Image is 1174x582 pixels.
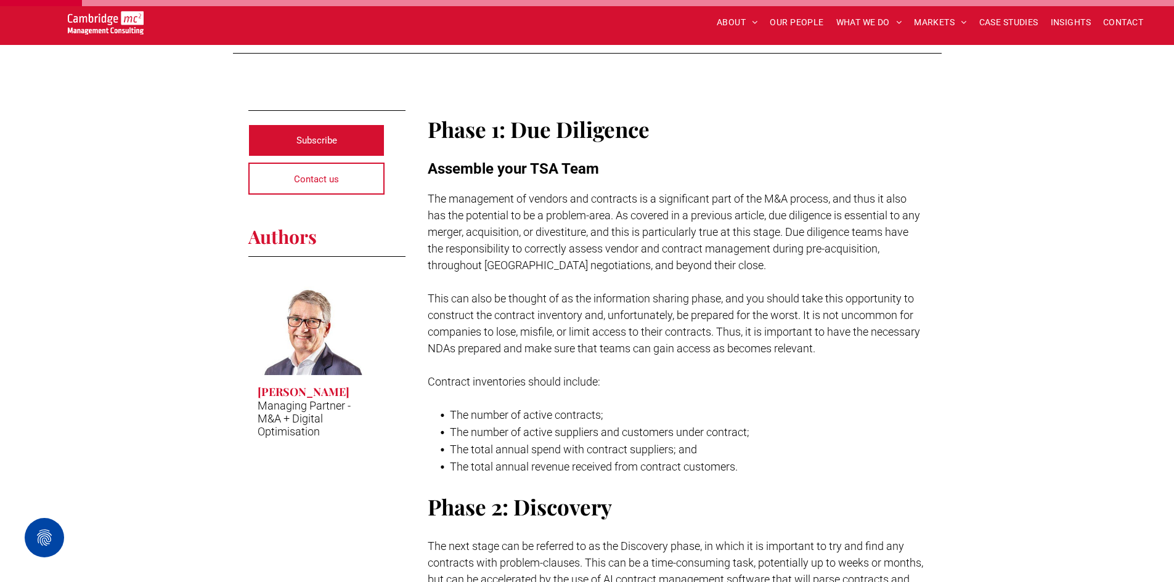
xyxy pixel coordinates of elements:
a: Your Business Transformed | Cambridge Management Consulting [68,13,144,26]
span: Assemble your TSA Team [428,160,599,177]
span: Subscribe [296,125,337,156]
span: Authors [248,224,317,249]
span: The number of active suppliers and customers under contract; [450,426,749,439]
a: Subscribe [248,124,385,156]
img: Go to Homepage [68,11,144,34]
a: WHAT WE DO [830,13,908,32]
span: The management of vendors and contracts is a significant part of the M&A process, and thus it als... [428,192,920,272]
span: The number of active contracts; [450,408,603,421]
a: OUR PEOPLE [764,13,830,32]
a: INSIGHTS [1045,13,1097,32]
h3: [PERSON_NAME] [258,384,349,399]
span: The total annual spend with contract suppliers; and [450,443,697,456]
p: Managing Partner - M&A + Digital Optimisation [258,399,362,438]
a: Contact us [248,163,385,195]
span: Contract inventories should include: [428,375,600,388]
a: MARKETS [908,13,972,32]
a: Jeff Owen [248,270,371,375]
span: Contact us [294,164,339,195]
a: ABOUT [711,13,764,32]
span: The total annual revenue received from contract customers. [450,460,738,473]
a: CONTACT [1097,13,1149,32]
span: This can also be thought of as the information sharing phase, and you should take this opportunit... [428,292,920,355]
a: CASE STUDIES [973,13,1045,32]
span: Phase 2: Discovery [428,492,612,521]
span: Phase 1: Due Diligence [428,115,650,143]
